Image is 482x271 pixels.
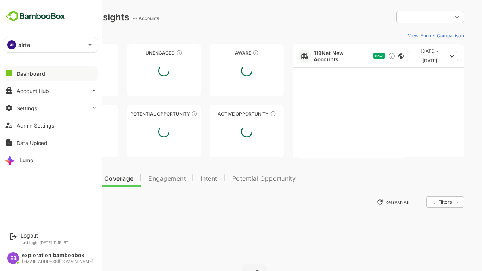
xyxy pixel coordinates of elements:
[150,50,156,56] div: These accounts have not shown enough engagement and need nurturing
[7,40,16,49] div: AI
[4,118,98,133] button: Admin Settings
[372,53,377,59] div: This card does not support filter and segments
[4,100,98,116] button: Settings
[386,46,420,66] span: [DATE] - [DATE]
[18,12,103,23] div: Dashboard Insights
[4,37,98,52] div: AIairtel
[4,83,98,98] button: Account Hub
[18,195,73,209] button: New Insights
[287,50,344,62] a: 119Net New Accounts
[122,176,159,182] span: Engagement
[411,195,438,209] div: Filters
[18,50,92,56] div: Unreached
[101,50,175,56] div: Unengaged
[244,111,250,117] div: These accounts have open opportunities which might be at any of the Sales Stages
[17,105,37,111] div: Settings
[378,29,438,41] button: View Funnel Comparison
[64,111,70,117] div: These accounts are warm, further nurturing would qualify them to MQAs
[17,70,45,77] div: Dashboard
[183,111,257,117] div: Active Opportunity
[226,50,232,56] div: These accounts have just entered the buying cycle and need further nurturing
[174,176,191,182] span: Intent
[17,88,49,94] div: Account Hub
[21,240,69,245] p: Last login: [DATE] 11:19 IST
[17,140,47,146] div: Data Upload
[26,176,107,182] span: Data Quality and Coverage
[370,10,438,24] div: ​
[107,15,135,21] ag: -- Accounts
[67,50,73,56] div: These accounts have not been engaged with for a defined time period
[4,66,98,81] button: Dashboard
[4,152,98,167] button: Lumo
[4,135,98,150] button: Data Upload
[4,9,67,23] img: BambooboxFullLogoMark.5f36c76dfaba33ec1ec1367b70bb1252.svg
[17,122,54,129] div: Admin Settings
[22,252,93,259] div: exploration bamboobox
[349,54,356,58] span: New
[21,232,69,239] div: Logout
[183,50,257,56] div: Aware
[7,252,19,264] div: EB
[347,196,386,208] button: Refresh All
[101,111,175,117] div: Potential Opportunity
[361,52,369,60] div: Discover new ICP-fit accounts showing engagement — via intent surges, anonymous website visits, L...
[18,41,32,49] p: airtel
[165,111,171,117] div: These accounts are MQAs and can be passed on to Inside Sales
[380,51,432,61] button: [DATE] - [DATE]
[412,199,426,205] div: Filters
[18,111,92,117] div: Engaged
[22,259,93,264] div: [EMAIL_ADDRESS][DOMAIN_NAME]
[20,157,33,163] div: Lumo
[206,176,270,182] span: Potential Opportunity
